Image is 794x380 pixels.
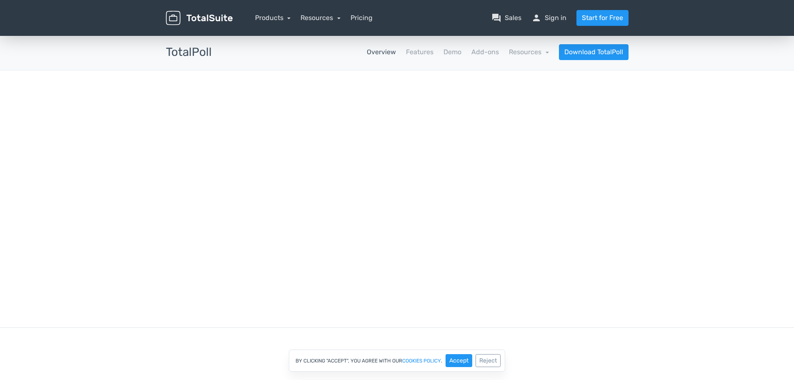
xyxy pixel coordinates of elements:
a: Resources [509,48,549,56]
a: Pricing [351,13,373,23]
a: question_answerSales [491,13,521,23]
button: Reject [476,354,501,367]
a: Products [255,14,291,22]
div: By clicking "Accept", you agree with our . [289,350,505,372]
span: person [531,13,541,23]
button: Accept [446,354,472,367]
span: question_answer [491,13,501,23]
a: personSign in [531,13,566,23]
a: Features [406,47,433,57]
a: cookies policy [402,358,441,363]
a: Download TotalPoll [559,44,629,60]
a: Demo [443,47,461,57]
a: Overview [367,47,396,57]
h3: TotalPoll [166,46,212,59]
img: TotalSuite for WordPress [166,11,233,25]
a: Add-ons [471,47,499,57]
a: Start for Free [576,10,629,26]
a: Resources [301,14,341,22]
